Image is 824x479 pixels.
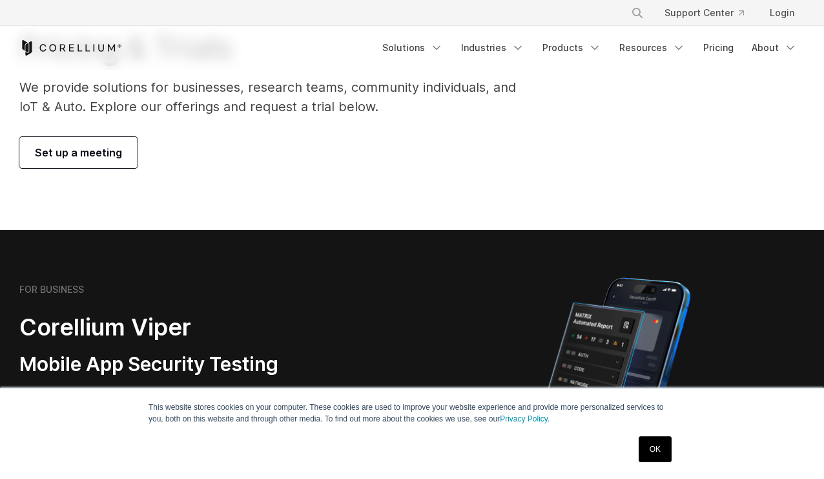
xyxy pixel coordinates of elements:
[612,36,693,59] a: Resources
[626,1,649,25] button: Search
[19,137,138,168] a: Set up a meeting
[19,387,350,434] p: Security pentesting and AppSec teams will love the simplicity of automated report generation comb...
[19,352,350,377] h3: Mobile App Security Testing
[19,284,84,295] h6: FOR BUSINESS
[35,145,122,160] span: Set up a meeting
[375,36,805,59] div: Navigation Menu
[19,78,534,116] p: We provide solutions for businesses, research teams, community individuals, and IoT & Auto. Explo...
[654,1,754,25] a: Support Center
[759,1,805,25] a: Login
[535,36,609,59] a: Products
[149,401,675,425] p: This website stores cookies on your computer. These cookies are used to improve your website expe...
[695,36,741,59] a: Pricing
[19,40,122,56] a: Corellium Home
[744,36,805,59] a: About
[19,313,350,342] h2: Corellium Viper
[500,414,550,423] a: Privacy Policy.
[375,36,451,59] a: Solutions
[615,1,805,25] div: Navigation Menu
[453,36,532,59] a: Industries
[639,436,672,462] a: OK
